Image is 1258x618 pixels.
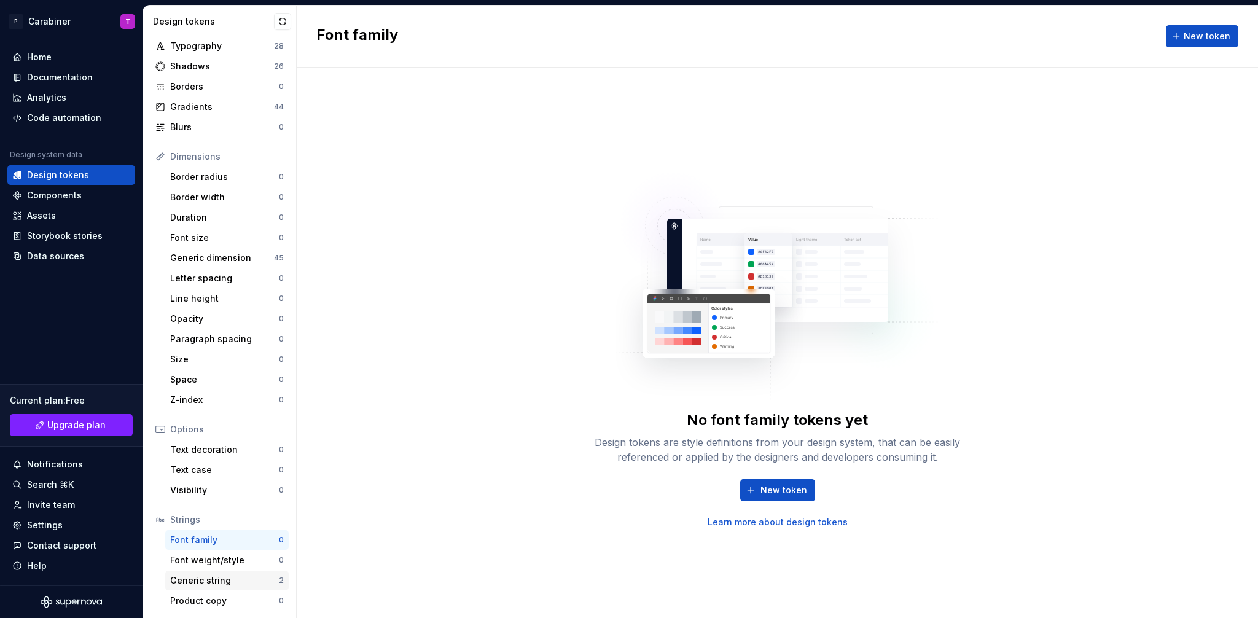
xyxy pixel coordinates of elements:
button: New token [1166,25,1238,47]
a: Generic dimension45 [165,248,289,268]
div: Text decoration [170,444,279,456]
a: Design tokens [7,165,135,185]
div: Dimensions [170,151,284,163]
a: Blurs0 [150,117,289,137]
div: Blurs [170,121,279,133]
div: Size [170,353,279,366]
button: Search ⌘K [7,475,135,495]
div: Current plan : Free [10,394,133,407]
a: Home [7,47,135,67]
div: 0 [279,273,284,283]
div: Search ⌘K [27,479,74,491]
div: Line height [170,292,279,305]
div: Notifications [27,458,83,471]
div: Shadows [170,60,274,72]
a: Borders0 [150,77,289,96]
a: Border width0 [165,187,289,207]
a: Visibility0 [165,480,289,500]
div: Border radius [170,171,279,183]
a: Paragraph spacing0 [165,329,289,349]
div: 0 [279,233,284,243]
span: Upgrade plan [47,419,106,431]
div: Options [170,423,284,436]
div: Invite team [27,499,75,511]
a: Line height0 [165,289,289,308]
a: Code automation [7,108,135,128]
div: 0 [279,122,284,132]
a: Gradients44 [150,97,289,117]
div: 0 [279,445,284,455]
a: Letter spacing0 [165,268,289,288]
a: Shadows26 [150,57,289,76]
a: Font weight/style0 [165,550,289,570]
div: Design tokens are style definitions from your design system, that can be easily referenced or app... [581,435,974,464]
a: Learn more about design tokens [708,516,848,528]
div: Letter spacing [170,272,279,284]
button: Help [7,556,135,576]
div: Documentation [27,71,93,84]
div: Gradients [170,101,274,113]
div: 0 [279,395,284,405]
div: P [9,14,23,29]
div: Font family [170,534,279,546]
div: T [125,17,130,26]
div: 26 [274,61,284,71]
div: 0 [279,192,284,202]
a: Space0 [165,370,289,389]
div: Font size [170,232,279,244]
a: Assets [7,206,135,225]
div: 0 [279,596,284,606]
div: No font family tokens yet [687,410,868,430]
div: Contact support [27,539,96,552]
a: Components [7,186,135,205]
div: 0 [279,172,284,182]
div: Paragraph spacing [170,333,279,345]
div: 0 [279,294,284,303]
div: Z-index [170,394,279,406]
h2: Font family [316,25,398,47]
div: 0 [279,334,284,344]
div: Font weight/style [170,554,279,566]
div: 0 [279,555,284,565]
div: Carabiner [28,15,71,28]
a: Generic string2 [165,571,289,590]
svg: Supernova Logo [41,596,102,608]
button: Contact support [7,536,135,555]
span: New token [760,484,807,496]
a: Size0 [165,350,289,369]
div: 28 [274,41,284,51]
div: Design tokens [27,169,89,181]
div: 2 [279,576,284,585]
a: Typography28 [150,36,289,56]
div: Design tokens [153,15,274,28]
a: Font size0 [165,228,289,248]
a: Opacity0 [165,309,289,329]
div: 0 [279,535,284,545]
div: Strings [170,514,284,526]
a: Font family0 [165,530,289,550]
div: Visibility [170,484,279,496]
div: Opacity [170,313,279,325]
div: Generic string [170,574,279,587]
button: PCarabinerT [2,8,140,34]
div: 0 [279,354,284,364]
div: Help [27,560,47,572]
div: 45 [274,253,284,263]
button: Notifications [7,455,135,474]
div: Design system data [10,150,82,160]
div: Home [27,51,52,63]
a: Z-index0 [165,390,289,410]
div: Space [170,374,279,386]
a: Text case0 [165,460,289,480]
div: 0 [279,375,284,385]
a: Upgrade plan [10,414,133,436]
a: Product copy0 [165,591,289,611]
a: Text decoration0 [165,440,289,460]
div: 0 [279,465,284,475]
a: Settings [7,515,135,535]
a: Data sources [7,246,135,266]
div: 44 [274,102,284,112]
div: Border width [170,191,279,203]
div: Typography [170,40,274,52]
div: Text case [170,464,279,476]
